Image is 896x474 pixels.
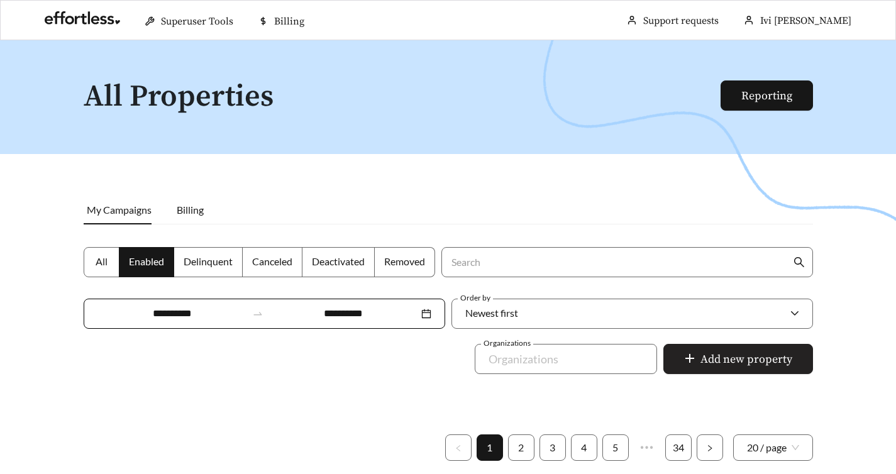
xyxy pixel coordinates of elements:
[634,434,660,461] li: Next 5 Pages
[794,256,805,268] span: search
[571,434,597,461] li: 4
[540,435,565,460] a: 3
[274,15,304,28] span: Billing
[663,344,813,374] button: plusAdd new property
[87,204,152,216] span: My Campaigns
[539,434,566,461] li: 3
[384,255,425,267] span: Removed
[129,255,164,267] span: Enabled
[666,435,691,460] a: 34
[445,434,472,461] li: Previous Page
[603,435,628,460] a: 5
[445,434,472,461] button: left
[733,434,813,461] div: Page Size
[312,255,365,267] span: Deactivated
[84,80,722,114] h1: All Properties
[741,89,792,103] a: Reporting
[455,444,462,452] span: left
[684,353,695,367] span: plus
[177,204,204,216] span: Billing
[697,434,723,461] button: right
[706,444,714,452] span: right
[465,307,518,319] span: Newest first
[184,255,233,267] span: Delinquent
[700,351,792,368] span: Add new property
[602,434,629,461] li: 5
[665,434,692,461] li: 34
[721,80,813,111] button: Reporting
[252,308,263,319] span: swap-right
[508,434,534,461] li: 2
[572,435,597,460] a: 4
[747,435,799,460] span: 20 / page
[760,14,851,27] span: Ivi [PERSON_NAME]
[252,255,292,267] span: Canceled
[252,308,263,319] span: to
[643,14,719,27] a: Support requests
[697,434,723,461] li: Next Page
[634,434,660,461] span: •••
[477,435,502,460] a: 1
[96,255,108,267] span: All
[161,15,233,28] span: Superuser Tools
[509,435,534,460] a: 2
[477,434,503,461] li: 1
